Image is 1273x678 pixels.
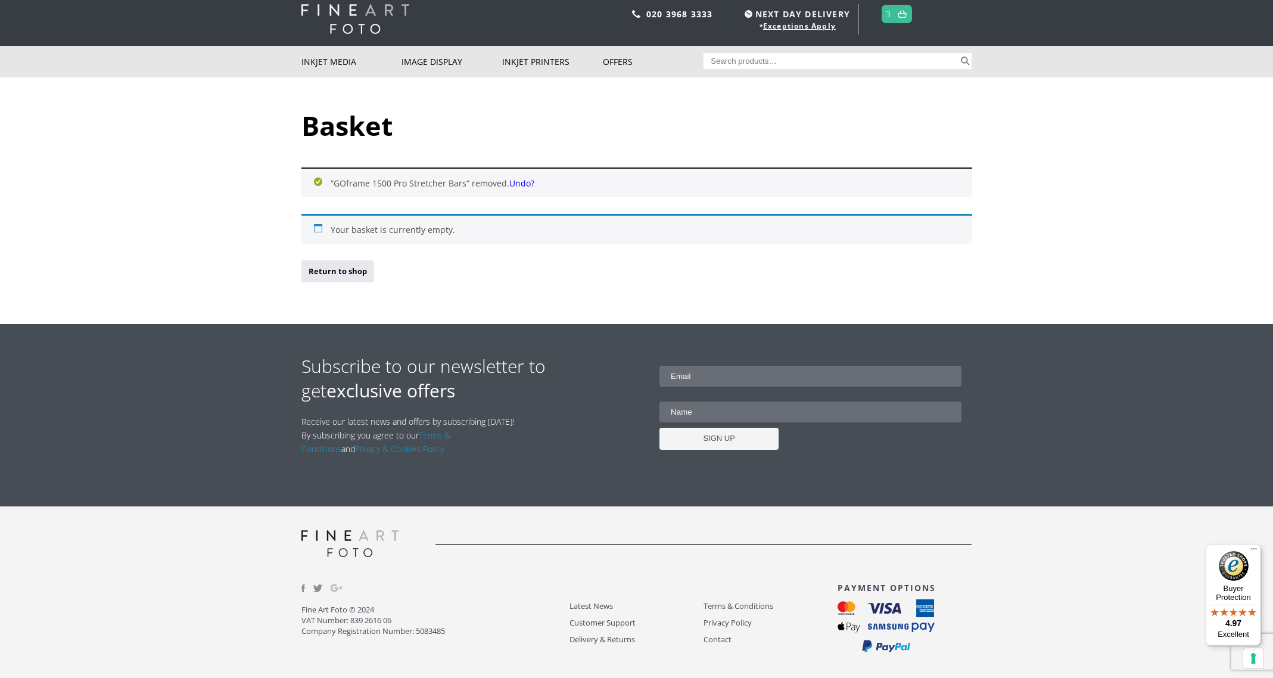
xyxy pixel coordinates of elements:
[301,604,569,636] p: Fine Art Foto © 2024 VAT Number: 839 2616 06 Company Registration Number: 5083485
[569,616,704,630] a: Customer Support
[632,10,640,18] img: phone.svg
[763,21,836,31] a: Exceptions Apply
[326,378,455,403] strong: exclusive offers
[301,260,374,282] a: Return to shop
[659,402,961,422] input: Name
[659,366,961,387] input: Email
[301,214,972,244] div: Your basket is currently empty.
[1225,618,1241,628] span: 4.97
[569,633,704,646] a: Delivery & Returns
[301,46,402,77] a: Inkjet Media
[1206,545,1261,646] button: Trusted Shops TrustmarkBuyer Protection4.97Excellent
[301,167,972,197] div: “GOframe 1500 Pro Stretcher Bars” removed.
[1243,648,1263,668] button: Your consent preferences for tracking technologies
[886,5,891,23] a: 3
[355,443,446,455] a: Privacy & Cookies Policy.
[569,599,704,613] a: Latest News
[1206,584,1261,602] p: Buyer Protection
[331,582,343,594] img: Google_Plus.svg
[301,4,409,34] img: logo-white.svg
[1247,545,1261,559] button: Menu
[301,530,399,557] img: logo-grey.svg
[313,584,323,592] img: twitter.svg
[502,46,603,77] a: Inkjet Printers
[838,599,935,653] img: payment_options.svg
[704,53,958,69] input: Search products…
[301,354,637,403] h2: Subscribe to our newsletter to get
[646,8,713,20] a: 020 3968 3333
[704,633,838,646] a: Contact
[898,10,907,18] img: basket.svg
[301,415,521,456] p: Receive our latest news and offers by subscribing [DATE]! By subscribing you agree to our and
[745,10,752,18] img: time.svg
[603,46,704,77] a: Offers
[742,7,850,21] span: NEXT DAY DELIVERY
[1206,630,1261,639] p: Excellent
[301,584,305,592] img: facebook.svg
[958,53,972,69] button: Search
[401,46,502,77] a: Image Display
[301,107,972,144] h1: Basket
[704,599,838,613] a: Terms & Conditions
[509,178,534,189] a: Undo?
[1219,551,1249,581] img: Trusted Shops Trustmark
[704,616,838,630] a: Privacy Policy
[659,428,779,450] input: SIGN UP
[838,582,972,593] h3: PAYMENT OPTIONS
